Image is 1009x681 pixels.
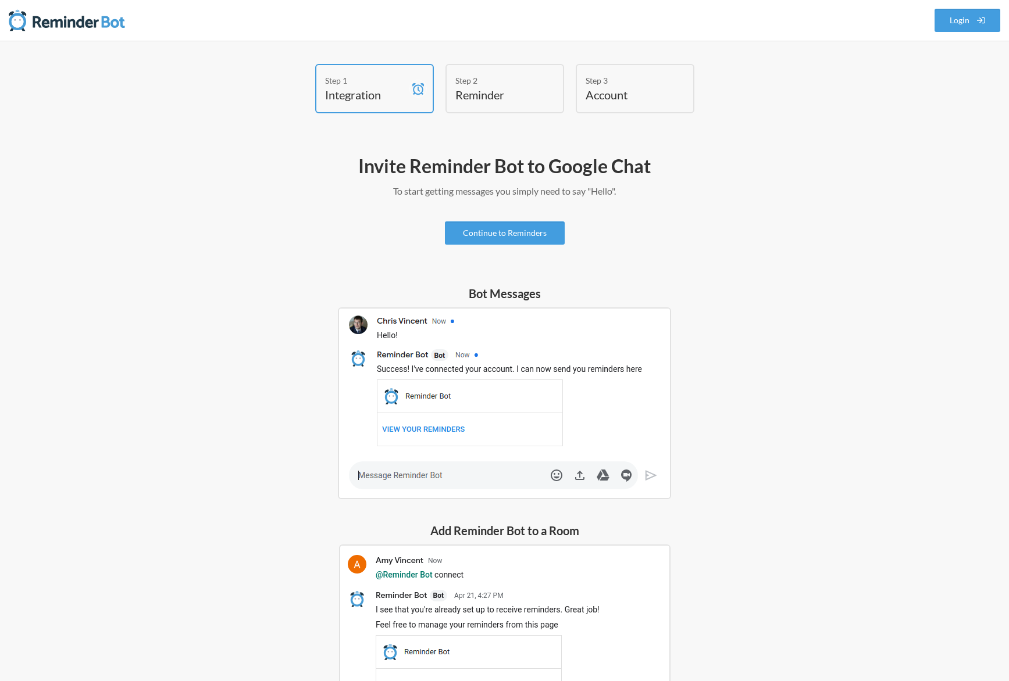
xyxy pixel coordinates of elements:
a: Continue to Reminders [445,221,565,245]
h5: Add Reminder Bot to a Room [339,522,671,539]
p: To start getting messages you simply need to say "Hello". [167,184,842,198]
div: Step 1 [325,74,407,87]
a: Login [935,9,1001,32]
h4: Account [586,87,667,103]
h5: Bot Messages [338,285,671,302]
h4: Integration [325,87,407,103]
h2: Invite Reminder Bot to Google Chat [167,154,842,178]
div: Step 3 [586,74,667,87]
img: Reminder Bot [9,9,125,32]
h4: Reminder [455,87,537,103]
div: Step 2 [455,74,537,87]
